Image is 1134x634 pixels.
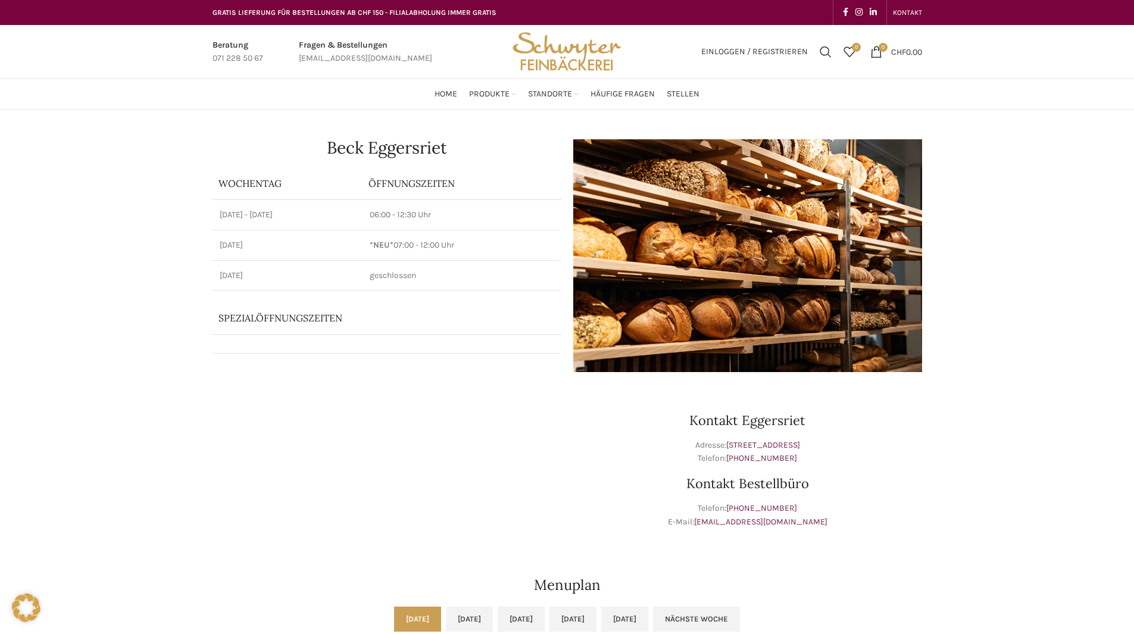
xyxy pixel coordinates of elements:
p: [DATE] - [DATE] [220,209,356,221]
a: [STREET_ADDRESS] [726,440,800,450]
a: [PHONE_NUMBER] [726,503,797,513]
a: Standorte [528,82,579,106]
a: Instagram social link [852,4,866,21]
a: Produkte [469,82,516,106]
span: GRATIS LIEFERUNG FÜR BESTELLUNGEN AB CHF 150 - FILIALABHOLUNG IMMER GRATIS [213,8,496,17]
span: CHF [891,46,906,57]
a: Home [435,82,457,106]
a: Site logo [508,46,625,56]
p: Adresse: Telefon: [573,439,922,466]
span: Home [435,89,457,100]
span: Standorte [528,89,572,100]
span: Einloggen / Registrieren [701,48,808,56]
iframe: schwyter eggersriet [213,384,561,563]
img: Bäckerei Schwyter [508,25,625,79]
p: 06:00 - 12:30 Uhr [370,209,554,221]
a: KONTAKT [893,1,922,24]
a: [EMAIL_ADDRESS][DOMAIN_NAME] [694,517,827,527]
p: Wochentag [218,177,357,190]
a: 0 [838,40,861,64]
h3: Kontakt Bestellbüro [573,477,922,490]
a: Facebook social link [839,4,852,21]
a: [DATE] [446,607,493,632]
a: [DATE] [601,607,648,632]
a: Infobox link [213,39,263,65]
span: Häufige Fragen [591,89,655,100]
h1: Beck Eggersriet [213,139,561,156]
bdi: 0.00 [891,46,922,57]
span: Stellen [667,89,699,100]
h3: Kontakt Eggersriet [573,414,922,427]
p: [DATE] [220,270,356,282]
a: [DATE] [394,607,441,632]
p: Spezialöffnungszeiten [218,311,522,324]
a: Nächste Woche [653,607,740,632]
a: Stellen [667,82,699,106]
a: Einloggen / Registrieren [695,40,814,64]
a: Linkedin social link [866,4,880,21]
span: KONTAKT [893,8,922,17]
a: [DATE] [498,607,545,632]
div: Meine Wunschliste [838,40,861,64]
div: Main navigation [207,82,928,106]
span: 0 [852,43,861,52]
h2: Menuplan [213,575,922,595]
a: 0 CHF0.00 [864,40,928,64]
p: 07:00 - 12:00 Uhr [370,239,554,251]
a: Suchen [814,40,838,64]
p: geschlossen [370,270,554,282]
div: Secondary navigation [887,1,928,24]
span: Produkte [469,89,510,100]
a: Infobox link [299,39,432,65]
p: ÖFFNUNGSZEITEN [368,177,555,190]
p: Telefon: E-Mail: [573,502,922,529]
a: Häufige Fragen [591,82,655,106]
span: 0 [879,43,888,52]
a: [DATE] [549,607,596,632]
a: [PHONE_NUMBER] [726,453,797,463]
p: [DATE] [220,239,356,251]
